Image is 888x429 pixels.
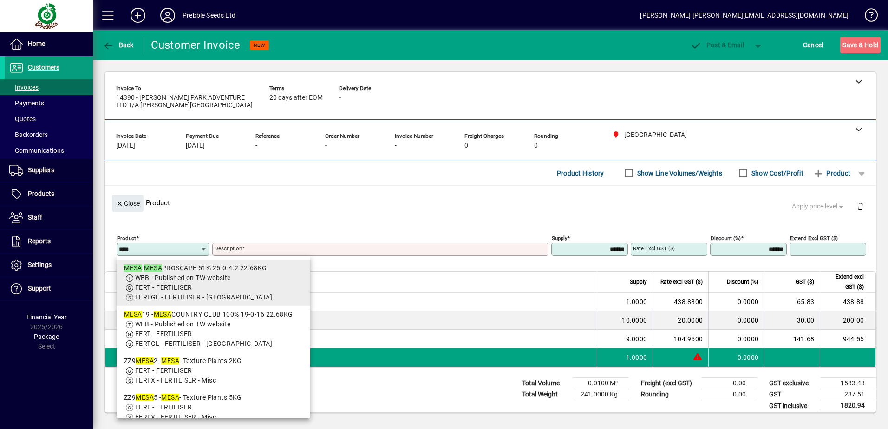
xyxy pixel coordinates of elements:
a: Backorders [5,127,93,143]
span: FERTX - FERTILISER - Misc [135,413,216,421]
div: 104.9500 [659,334,703,344]
span: Cancel [803,38,823,52]
a: Payments [5,95,93,111]
div: [PERSON_NAME] [PERSON_NAME][EMAIL_ADDRESS][DOMAIN_NAME] [640,8,849,23]
td: 30.00 [764,311,820,330]
span: Package [34,333,59,340]
a: Staff [5,206,93,229]
span: P [706,41,711,49]
span: 1.0000 [626,353,647,362]
span: Financial Year [26,313,67,321]
div: - PROSCAPE 51% 25-0-4.2 22.68KG [124,263,303,273]
span: Customers [28,64,59,71]
td: 438.88 [820,292,875,311]
mat-option: ZZ9MESA5 - MESA - Texture Plants 5KG [117,389,310,426]
span: Supply [630,277,647,287]
a: Suppliers [5,159,93,182]
td: 0.00 [701,389,757,400]
div: ZZ9 2 - - Texture Plants 2KG [124,356,303,366]
a: Support [5,277,93,300]
td: 0.0000 [708,348,764,367]
a: Home [5,32,93,56]
a: Communications [5,143,93,158]
span: WEB - Published on TW website [135,320,231,328]
td: GST exclusive [764,378,820,389]
td: 1583.43 [820,378,876,389]
em: MESA [124,311,142,318]
button: Profile [153,7,183,24]
span: Home [28,40,45,47]
span: FERT - FERTILISER [135,330,192,338]
td: 141.68 [764,330,820,348]
a: Reports [5,230,93,253]
span: GST ($) [796,277,814,287]
span: Suppliers [28,166,54,174]
em: MESA [154,311,172,318]
td: 237.51 [820,389,876,400]
em: MESA [144,264,162,272]
span: Back [103,41,134,49]
td: 65.83 [764,292,820,311]
button: Post & Email [686,37,749,53]
span: [DATE] [186,142,205,149]
span: 1.0000 [626,297,647,306]
label: Show Line Volumes/Weights [635,169,722,178]
mat-option: ZZ9MESA2 - MESA - Texture Plants 2KG [117,352,310,389]
button: Product History [553,165,608,182]
em: MESA [161,394,179,401]
td: 0.0000 [708,292,764,311]
div: 20.0000 [659,316,703,325]
mat-label: Description [215,245,242,252]
a: Invoices [5,79,93,95]
span: [DATE] [116,142,135,149]
a: Quotes [5,111,93,127]
a: Products [5,182,93,206]
td: Total Volume [517,378,573,389]
div: 19 - COUNTRY CLUB 100% 19-0-16 22.68KG [124,310,303,319]
em: MESA [124,264,142,272]
span: Product History [557,166,604,181]
td: 241.0000 Kg [573,389,629,400]
span: Settings [28,261,52,268]
td: 0.0000 [708,311,764,330]
span: 0 [534,142,538,149]
mat-error: Required [215,256,541,266]
td: Total Weight [517,389,573,400]
span: FERT - FERTILISER [135,367,192,374]
mat-label: Rate excl GST ($) [633,245,675,252]
em: MESA [136,357,154,364]
span: Support [28,285,51,292]
button: Back [100,37,136,53]
span: S [842,41,846,49]
td: 0.0100 M³ [573,378,629,389]
em: MESA [136,394,154,401]
span: - [325,142,327,149]
span: 14390 - [PERSON_NAME] PARK ADVENTURE LTD T/A [PERSON_NAME][GEOGRAPHIC_DATA] [116,94,255,109]
span: FERTGL - FERTILISER - [GEOGRAPHIC_DATA] [135,293,272,301]
mat-label: Supply [552,235,567,241]
mat-label: Extend excl GST ($) [790,235,838,241]
mat-option: MESA - MESA PROSCAPE 51% 25-0-4.2 22.68KG [117,260,310,306]
span: Staff [28,214,42,221]
div: ZZ9 5 - - Texture Plants 5KG [124,393,303,403]
div: 438.8800 [659,297,703,306]
td: 1820.94 [820,400,876,412]
mat-label: Discount (%) [711,235,741,241]
span: Extend excl GST ($) [826,272,864,292]
span: Close [116,196,140,211]
span: Payments [9,99,44,107]
span: Communications [9,147,64,154]
span: Backorders [9,131,48,138]
span: - [395,142,397,149]
em: MESA [161,357,179,364]
div: Prebble Seeds Ltd [183,8,235,23]
td: 200.00 [820,311,875,330]
td: GST inclusive [764,400,820,412]
button: Cancel [801,37,826,53]
mat-label: Product [117,235,136,241]
button: Delete [849,195,871,217]
span: - [255,142,257,149]
div: Customer Invoice [151,38,241,52]
span: FERT - FERTILISER [135,284,192,291]
span: FERTGL - FERTILISER - [GEOGRAPHIC_DATA] [135,340,272,347]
